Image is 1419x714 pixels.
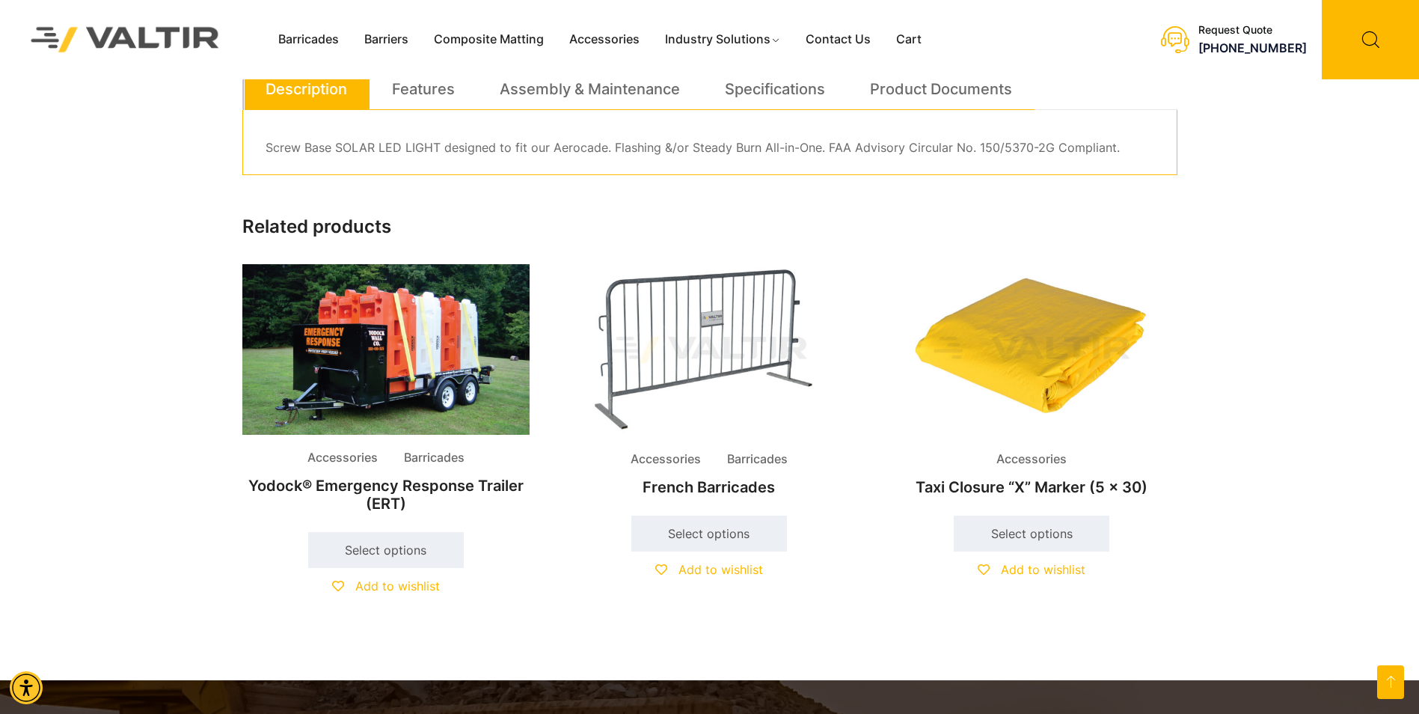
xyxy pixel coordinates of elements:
[888,264,1175,437] img: Accessories
[266,69,347,109] a: Description
[352,28,421,51] a: Barriers
[1001,562,1085,577] span: Add to wishlist
[954,516,1109,552] a: Select options for “Taxi Closure “X” Marker (5 x 30)”
[725,69,825,109] a: Specifications
[393,447,476,469] span: Barricades
[10,671,43,704] div: Accessibility Menu
[793,28,883,51] a: Contact Us
[332,579,440,594] a: Add to wishlist
[716,448,799,471] span: Barricades
[557,28,652,51] a: Accessories
[619,448,712,471] span: Accessories
[883,28,934,51] a: Cart
[500,69,680,109] a: Assembly & Maintenance
[421,28,557,51] a: Composite Matting
[308,532,464,568] a: Select options for “Yodock® Emergency Response Trailer (ERT)”
[266,28,352,51] a: Barricades
[888,264,1175,504] a: AccessoriesTaxi Closure “X” Marker (5 x 30)
[242,216,1177,238] h2: Related products
[888,471,1175,504] h2: Taxi Closure “X” Marker (5 x 30)
[392,69,455,109] a: Features
[565,264,852,437] img: Accessories
[870,69,1012,109] a: Product Documents
[565,471,852,504] h2: French Barricades
[296,447,389,469] span: Accessories
[978,562,1085,577] a: Add to wishlist
[655,562,763,577] a: Add to wishlist
[1198,40,1307,55] a: call (888) 496-3625
[1198,24,1307,37] div: Request Quote
[985,448,1078,471] span: Accessories
[355,579,440,594] span: Add to wishlist
[242,264,530,520] a: Accessories BarricadesYodock® Emergency Response Trailer (ERT)
[1377,665,1404,699] a: Open this option
[242,469,530,520] h2: Yodock® Emergency Response Trailer (ERT)
[678,562,763,577] span: Add to wishlist
[565,264,852,504] a: Accessories BarricadesFrench Barricades
[631,516,787,552] a: Select options for “French Barricades”
[11,7,239,73] img: Valtir Rentals
[266,137,1154,159] p: Screw Base SOLAR LED LIGHT designed to fit our Aerocade. Flashing &/or Steady Burn All-in-One. FA...
[242,264,530,435] img: Accessories
[652,28,794,51] a: Industry Solutions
